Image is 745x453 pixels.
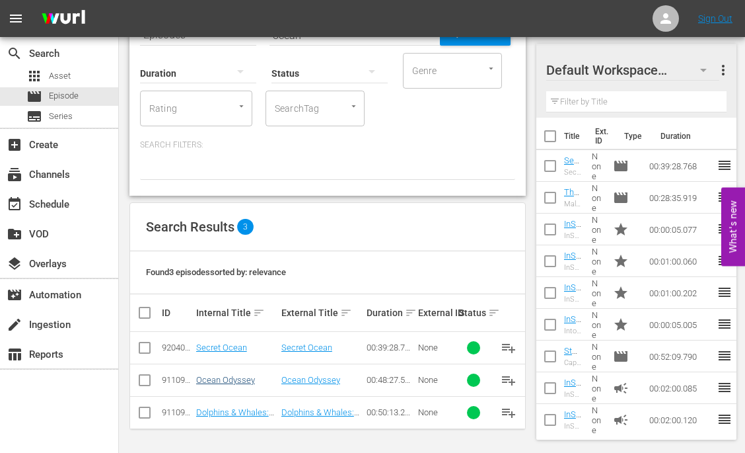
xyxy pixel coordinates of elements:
[717,253,732,268] span: reorder
[459,305,489,321] div: Status
[717,380,732,395] span: reorder
[586,309,608,341] td: None
[564,422,581,431] div: InSpatialTVAdSlate2
[418,375,455,385] div: None
[405,307,417,319] span: sort
[7,46,22,62] span: Search
[564,314,581,423] a: InSpatial: Into_the_Timeless_Collection
[564,200,581,208] div: Malice in the Palace
[418,407,455,417] div: None
[721,187,745,266] button: Open Feedback Widget
[644,277,717,309] td: 00:01:00.202
[586,214,608,245] td: None
[661,58,682,85] span: 89
[367,375,414,385] div: 00:48:27.546
[586,277,608,309] td: None
[717,221,732,237] span: reorder
[8,11,24,26] span: menu
[564,295,581,304] div: InSpatial_Moment_CO_Hike
[347,100,360,112] button: Open
[493,332,524,364] button: playlist_add
[49,89,79,103] span: Episode
[7,226,22,242] span: VOD
[644,404,717,436] td: 00:02:00.120
[586,245,608,277] td: None
[196,343,247,352] a: Secret Ocean
[7,287,22,303] span: Automation
[564,282,581,362] a: InSpatial: Moment_CO_Hike
[564,219,581,308] a: InSpatial: InSpirational_Moments
[418,343,455,352] div: None
[564,358,581,367] div: Cape [PERSON_NAME]
[613,158,629,174] span: Episode
[162,308,192,318] div: ID
[564,263,581,272] div: InSpatial_Moment_CO_Rushing_Waters
[586,150,608,182] td: None
[644,150,717,182] td: 00:39:28.768
[564,118,587,155] th: Title
[644,182,717,214] td: 00:28:35.919
[196,375,255,385] a: Ocean Odyssey
[644,214,717,245] td: 00:00:05.077
[7,137,22,153] span: Create
[418,308,455,318] div: External ID
[586,341,608,372] td: None
[564,251,581,360] a: InSpatial: Moment_CO_Rushing_Waters
[7,347,22,362] span: Reports
[367,407,414,417] div: 00:50:13.274
[717,348,732,364] span: reorder
[501,340,516,356] span: playlist_add
[613,190,629,206] span: Episode
[340,307,352,319] span: sort
[488,307,500,319] span: sort
[237,219,254,235] span: 3
[564,378,581,427] a: InSpatialTVAdSlate1
[49,110,73,123] span: Series
[717,411,732,427] span: reorder
[493,397,524,429] button: playlist_add
[367,343,414,352] div: 00:39:28.768
[587,118,616,155] th: Ext. ID
[501,372,516,388] span: playlist_add
[564,390,581,399] div: InSpatialTVAdSlate1
[717,284,732,300] span: reorder
[7,256,22,272] span: Overlays
[26,89,42,104] span: Episode
[564,168,581,177] div: Secret Ocean
[717,157,732,173] span: reorder
[613,380,629,396] span: Ad
[7,196,22,212] span: Schedule
[367,305,414,321] div: Duration
[616,118,653,155] th: Type
[613,285,629,301] span: Promo
[253,307,265,319] span: sort
[717,189,732,205] span: reorder
[698,13,732,24] a: Sign Out
[613,317,629,333] span: Promo
[586,404,608,436] td: None
[644,372,717,404] td: 00:02:00.085
[162,407,192,417] div: 91109023
[715,54,731,86] button: more_vert
[613,253,629,269] span: Promo
[26,68,42,84] span: Asset
[501,405,516,421] span: playlist_add
[281,305,363,321] div: External Title
[146,219,234,235] span: Search Results
[26,108,42,124] span: Series
[49,69,71,83] span: Asset
[564,231,581,240] div: InSpirational_Moments
[146,267,286,277] span: Found 3 episodes sorted by: relevance
[281,343,332,352] a: Secret Ocean
[586,182,608,214] td: None
[715,62,731,78] span: more_vert
[162,343,192,352] div: 92040648
[162,375,192,385] div: 91109138
[586,372,608,404] td: None
[613,222,629,237] span: Promo
[644,341,717,372] td: 00:52:09.790
[564,327,581,335] div: Into_the_Timeless_Collection
[235,100,248,112] button: Open
[546,52,719,89] div: Default Workspace
[485,62,497,75] button: Open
